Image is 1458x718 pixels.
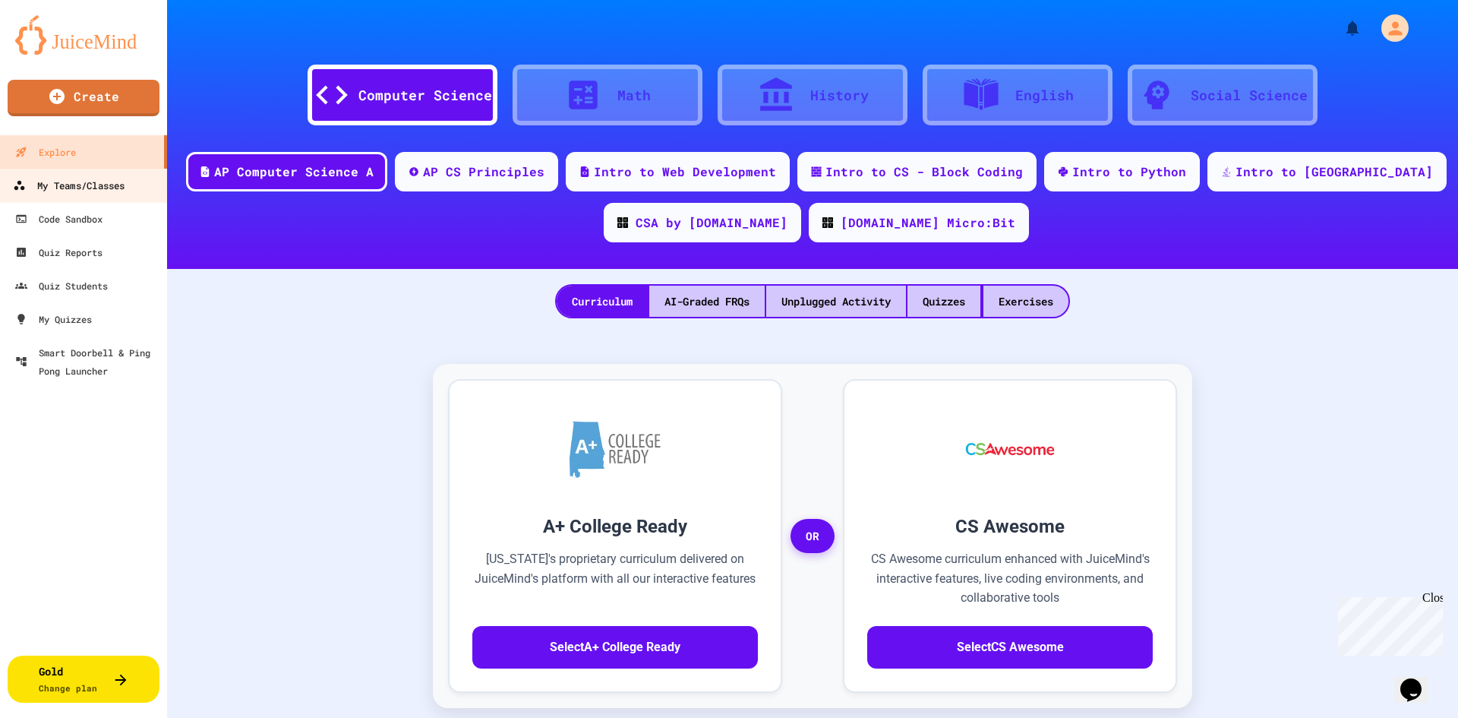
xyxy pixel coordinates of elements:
img: CS Awesome [951,403,1070,495]
h3: CS Awesome [867,513,1153,540]
div: Exercises [983,286,1068,317]
div: Unplugged Activity [766,286,906,317]
div: History [810,85,869,106]
iframe: chat widget [1394,657,1443,703]
p: [US_STATE]'s proprietary curriculum delivered on JuiceMind's platform with all our interactive fe... [472,549,758,608]
span: OR [791,519,835,554]
div: Computer Science [358,85,492,106]
div: English [1015,85,1074,106]
div: Quiz Reports [15,243,103,261]
h3: A+ College Ready [472,513,758,540]
button: SelectA+ College Ready [472,626,758,669]
div: Quiz Students [15,277,108,295]
div: Social Science [1191,85,1308,106]
div: Intro to [GEOGRAPHIC_DATA] [1236,163,1433,181]
img: CODE_logo_RGB.png [617,217,628,228]
iframe: chat widget [1332,591,1443,656]
div: My Notifications [1315,15,1365,41]
img: A+ College Ready [570,421,661,478]
div: Intro to CS - Block Coding [825,163,1023,181]
div: My Quizzes [15,310,92,328]
div: Curriculum [557,286,648,317]
div: Chat with us now!Close [6,6,105,96]
img: logo-orange.svg [15,15,152,55]
div: CSA by [DOMAIN_NAME] [636,214,787,232]
div: My Teams/Classes [13,176,125,195]
a: Create [8,80,159,116]
button: GoldChange plan [8,656,159,703]
span: Change plan [39,682,97,694]
div: AP CS Principles [423,163,544,181]
button: SelectCS Awesome [867,626,1153,669]
div: Smart Doorbell & Ping Pong Launcher [15,343,161,380]
div: AP Computer Science A [214,163,374,181]
div: [DOMAIN_NAME] Micro:Bit [841,214,1015,232]
div: Math [617,85,651,106]
div: Intro to Python [1072,163,1186,181]
div: Intro to Web Development [594,163,776,181]
div: My Account [1365,11,1412,46]
div: Quizzes [907,286,980,317]
div: Gold [39,663,97,695]
div: Explore [15,143,76,161]
img: CODE_logo_RGB.png [822,217,833,228]
div: Code Sandbox [15,210,103,228]
p: CS Awesome curriculum enhanced with JuiceMind's interactive features, live coding environments, a... [867,549,1153,608]
div: AI-Graded FRQs [649,286,765,317]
